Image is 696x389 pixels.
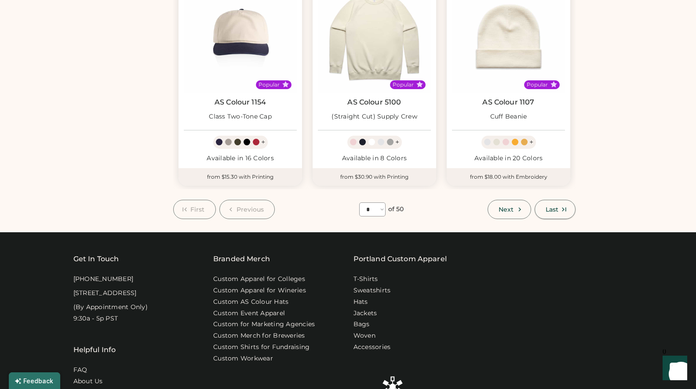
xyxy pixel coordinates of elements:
a: Sweatshirts [353,286,391,295]
a: About Us [73,377,103,386]
div: (Straight Cut) Supply Crew [332,112,417,121]
div: + [395,137,399,147]
iframe: Front Chat [654,349,692,387]
div: Popular [259,81,280,88]
a: Custom Workwear [213,354,273,363]
div: + [261,137,265,147]
div: from $15.30 with Printing [179,168,302,186]
a: Custom Apparel for Colleges [213,275,305,284]
div: Get In Touch [73,254,119,264]
button: Popular Style [550,81,557,88]
button: Previous [219,200,275,219]
span: Next [499,206,514,213]
a: AS Colour 5100 [347,98,401,107]
button: Popular Style [416,81,423,88]
div: of 50 [388,205,404,214]
div: [STREET_ADDRESS] [73,289,137,298]
div: [PHONE_NUMBER] [73,275,134,284]
a: FAQ [73,366,87,375]
span: Previous [237,206,264,213]
a: Custom Event Apparel [213,309,285,318]
div: from $18.00 with Embroidery [447,168,570,186]
button: Next [488,200,531,219]
a: Accessories [353,343,391,352]
span: Last [546,206,558,213]
a: AS Colour 1154 [215,98,266,107]
a: Custom Shirts for Fundraising [213,343,310,352]
a: Custom for Marketing Agencies [213,320,315,329]
button: Last [535,200,576,219]
a: Hats [353,298,368,306]
div: Branded Merch [213,254,270,264]
a: Custom Merch for Breweries [213,331,305,340]
div: Cuff Beanie [490,112,527,121]
div: 9:30a - 5p PST [73,314,118,323]
div: Helpful Info [73,345,116,355]
a: Portland Custom Apparel [353,254,447,264]
a: Custom AS Colour Hats [213,298,288,306]
div: (By Appointment Only) [73,303,148,312]
div: Available in 20 Colors [452,154,565,163]
div: + [529,137,533,147]
div: Available in 16 Colors [184,154,297,163]
button: First [173,200,216,219]
div: Class Two-Tone Cap [209,112,272,121]
a: Custom Apparel for Wineries [213,286,306,295]
button: Popular Style [282,81,289,88]
a: AS Colour 1107 [482,98,534,107]
div: Popular [527,81,548,88]
a: T-Shirts [353,275,378,284]
a: Woven [353,331,375,340]
div: Popular [393,81,414,88]
a: Bags [353,320,370,329]
div: Available in 8 Colors [318,154,431,163]
a: Jackets [353,309,377,318]
div: from $30.90 with Printing [313,168,436,186]
span: First [190,206,205,213]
